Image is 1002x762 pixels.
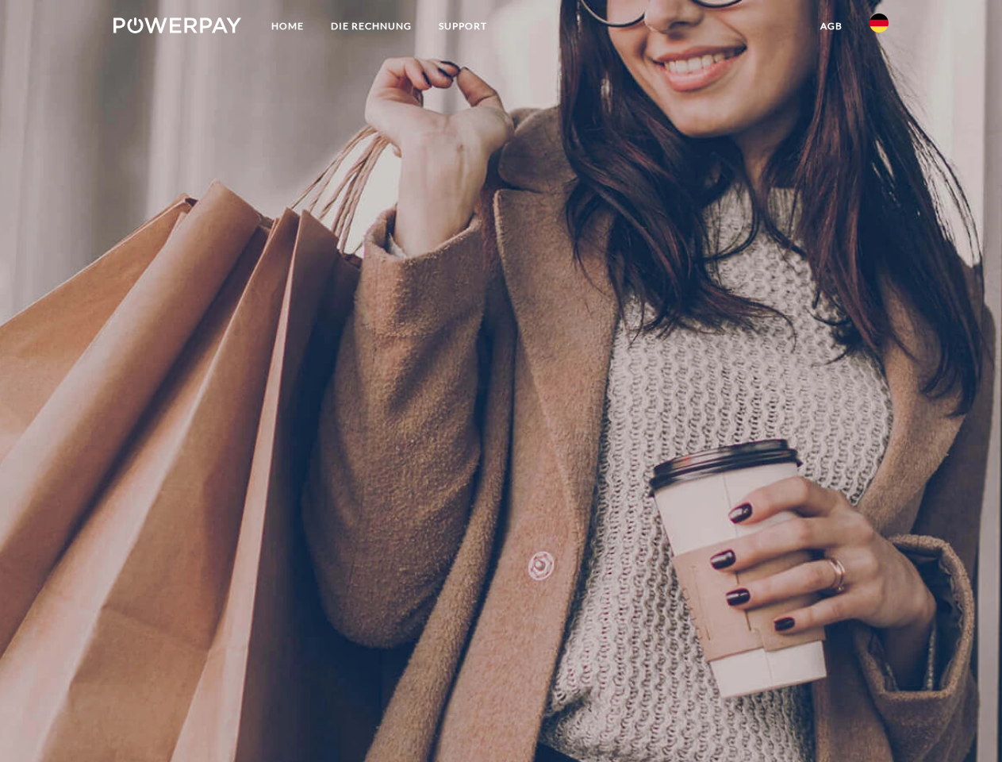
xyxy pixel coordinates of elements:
[317,12,425,40] a: DIE RECHNUNG
[258,12,317,40] a: Home
[870,13,889,33] img: de
[113,17,241,33] img: logo-powerpay-white.svg
[425,12,501,40] a: SUPPORT
[807,12,856,40] a: agb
